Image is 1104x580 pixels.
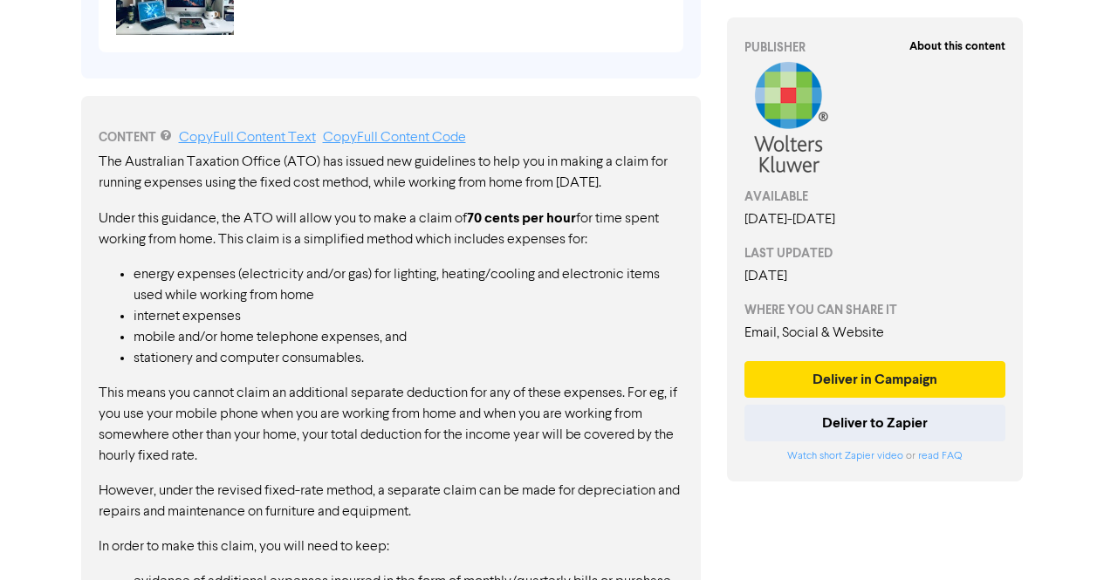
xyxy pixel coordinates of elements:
[744,405,1006,441] button: Deliver to Zapier
[323,131,466,145] a: Copy Full Content Code
[99,127,683,148] div: CONTENT
[744,448,1006,464] div: or
[134,264,683,306] li: energy expenses (electricity and/or gas) for lighting, heating/cooling and electronic items used ...
[744,244,1006,263] div: LAST UPDATED
[744,361,1006,398] button: Deliver in Campaign
[99,481,683,522] p: However, under the revised fixed-rate method, a separate claim can be made for depreciation and r...
[179,131,316,145] a: Copy Full Content Text
[744,209,1006,230] div: [DATE] - [DATE]
[134,306,683,327] li: internet expenses
[99,208,683,250] p: Under this guidance, the ATO will allow you to make a claim of for time spent working from home. ...
[134,327,683,348] li: mobile and/or home telephone expenses, and
[744,38,1006,57] div: PUBLISHER
[744,323,1006,344] div: Email, Social & Website
[744,301,1006,319] div: WHERE YOU CAN SHARE IT
[885,392,1104,580] iframe: Chat Widget
[744,188,1006,206] div: AVAILABLE
[99,383,683,467] p: This means you cannot claim an additional separate deduction for any of these expenses. For eg, i...
[467,209,576,227] strong: 70 cents per hour
[134,348,683,369] li: stationery and computer consumables.
[744,266,1006,287] div: [DATE]
[787,451,903,461] a: Watch short Zapier video
[909,39,1005,53] strong: About this content
[99,152,683,194] p: The Australian Taxation Office (ATO) has issued new guidelines to help you in making a claim for ...
[99,536,683,557] p: In order to make this claim, you will need to keep:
